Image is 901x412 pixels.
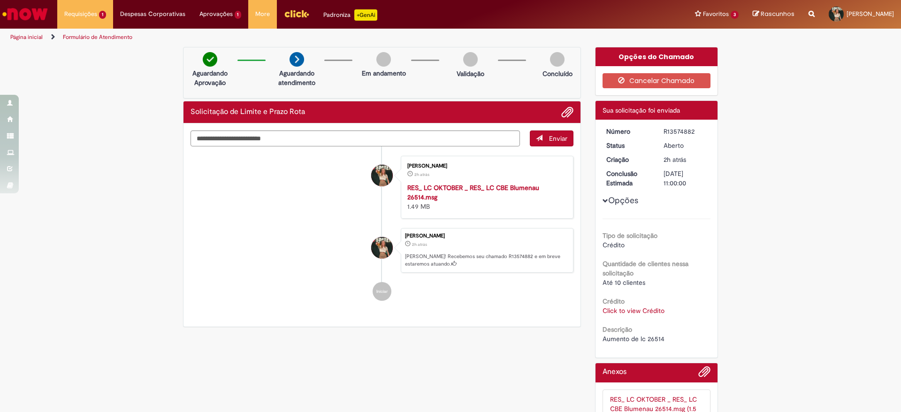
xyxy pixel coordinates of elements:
a: RES_ LC OKTOBER _ RES_ LC CBE Blumenau 26514.msg [407,183,539,201]
button: Adicionar anexos [698,366,710,382]
span: 2h atrás [412,242,427,247]
b: Crédito [603,297,625,305]
p: +GenAi [354,9,377,21]
h2: Solicitação de Limite e Prazo Rota Histórico de tíquete [191,108,305,116]
span: Aumento de lc 26514 [603,335,664,343]
dt: Número [599,127,657,136]
a: Click to view Crédito [603,306,664,315]
a: Página inicial [10,33,43,41]
img: img-circle-grey.png [463,52,478,67]
p: Concluído [542,69,573,78]
span: Aprovações [199,9,233,19]
b: Tipo de solicitação [603,231,657,240]
img: check-circle-green.png [203,52,217,67]
img: img-circle-grey.png [376,52,391,67]
span: 1 [99,11,106,19]
button: Enviar [530,130,573,146]
dt: Criação [599,155,657,164]
span: 2h atrás [414,172,429,177]
dt: Conclusão Estimada [599,169,657,188]
div: [PERSON_NAME] [405,233,568,239]
span: Enviar [549,134,567,143]
span: Rascunhos [761,9,794,18]
div: R13574882 [664,127,707,136]
p: Aguardando atendimento [274,69,320,87]
span: Despesas Corporativas [120,9,185,19]
div: Julia Cortes De Andrade [371,237,393,259]
img: arrow-next.png [290,52,304,67]
img: click_logo_yellow_360x200.png [284,7,309,21]
img: img-circle-grey.png [550,52,565,67]
div: Aberto [664,141,707,150]
p: [PERSON_NAME]! Recebemos seu chamado R13574882 e em breve estaremos atuando. [405,253,568,267]
li: Julia Cortes De Andrade [191,228,573,273]
time: 29/09/2025 08:16:44 [664,155,686,164]
div: Opções do Chamado [596,47,718,66]
span: Crédito [603,241,625,249]
textarea: Digite sua mensagem aqui... [191,130,520,146]
b: Descrição [603,325,632,334]
p: Validação [457,69,484,78]
ul: Histórico de tíquete [191,146,573,311]
time: 29/09/2025 08:16:35 [414,172,429,177]
span: More [255,9,270,19]
dt: Status [599,141,657,150]
time: 29/09/2025 08:16:44 [412,242,427,247]
div: 1.49 MB [407,183,564,211]
div: [PERSON_NAME] [407,163,564,169]
div: 29/09/2025 08:16:44 [664,155,707,164]
button: Cancelar Chamado [603,73,711,88]
span: Até 10 clientes [603,278,645,287]
ul: Trilhas de página [7,29,594,46]
span: [PERSON_NAME] [847,10,894,18]
span: Favoritos [703,9,729,19]
span: Sua solicitação foi enviada [603,106,680,114]
span: 1 [235,11,242,19]
span: 2h atrás [664,155,686,164]
p: Em andamento [362,69,406,78]
button: Adicionar anexos [561,106,573,118]
a: Formulário de Atendimento [63,33,132,41]
div: Padroniza [323,9,377,21]
span: 3 [731,11,739,19]
p: Aguardando Aprovação [187,69,233,87]
span: Requisições [64,9,97,19]
img: ServiceNow [1,5,49,23]
div: [DATE] 11:00:00 [664,169,707,188]
div: Julia Cortes De Andrade [371,165,393,186]
h2: Anexos [603,368,626,376]
b: Quantidade de clientes nessa solicitação [603,259,688,277]
a: Rascunhos [753,10,794,19]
